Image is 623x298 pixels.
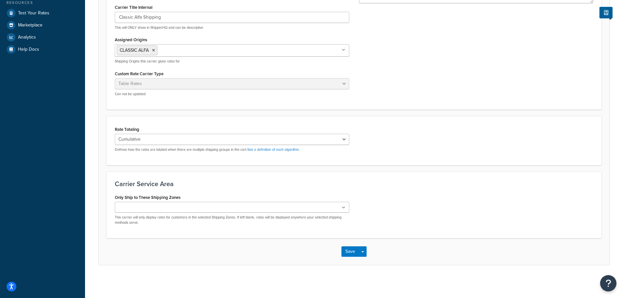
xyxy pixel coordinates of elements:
[5,31,80,43] a: Analytics
[115,195,181,200] label: Only Ship to These Shipping Zones
[115,59,349,64] p: Shipping Origins this carrier gives rates for
[115,92,349,96] p: Can not be updated
[18,35,36,40] span: Analytics
[115,127,139,132] label: Rate Totaling
[120,47,149,54] span: CLASSIC ALFA
[18,23,43,28] span: Marketplace
[247,147,300,152] a: See a definition of each algorithm.
[18,47,39,52] span: Help Docs
[599,7,613,18] button: Show Help Docs
[115,71,164,76] label: Custom Rate Carrier Type
[600,275,616,291] button: Open Resource Center
[5,7,80,19] a: Test Your Rates
[115,5,152,10] label: Carrier Title Internal
[115,215,349,225] p: This carrier will only display rates for customers in the selected Shipping Zones. If left blank,...
[115,25,349,30] p: This will ONLY show in ShipperHQ and can be descriptive
[5,44,80,55] a: Help Docs
[18,10,49,16] span: Test Your Rates
[341,246,359,257] button: Save
[115,180,593,187] h3: Carrier Service Area
[115,147,349,152] p: Defines how the rates are totaled when there are multiple shipping groups in the cart.
[115,37,147,42] label: Assigned Origins
[5,19,80,31] a: Marketplace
